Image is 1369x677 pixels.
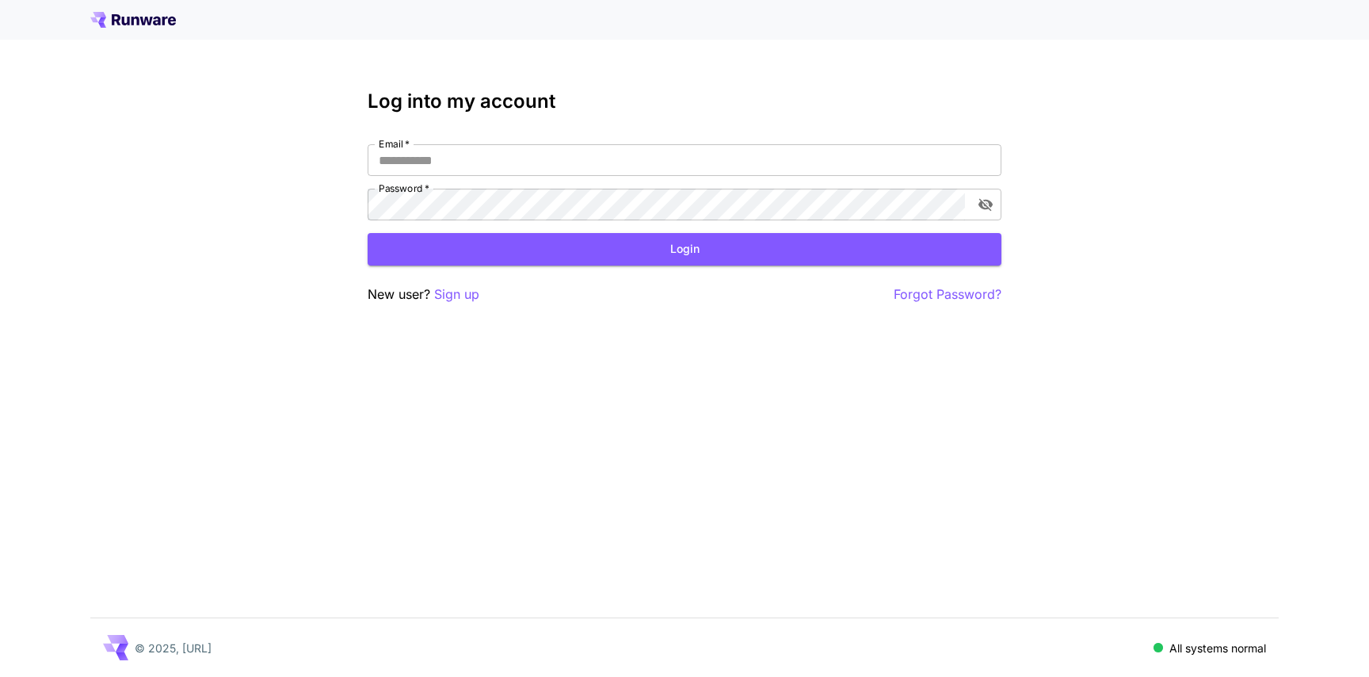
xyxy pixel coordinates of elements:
button: Login [368,233,1001,266]
button: Forgot Password? [894,285,1001,304]
button: Sign up [434,285,479,304]
p: New user? [368,285,479,304]
button: toggle password visibility [971,190,1000,219]
p: All systems normal [1169,640,1266,656]
p: © 2025, [URL] [135,640,212,656]
label: Password [379,182,429,195]
h3: Log into my account [368,90,1001,113]
label: Email [379,137,410,151]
